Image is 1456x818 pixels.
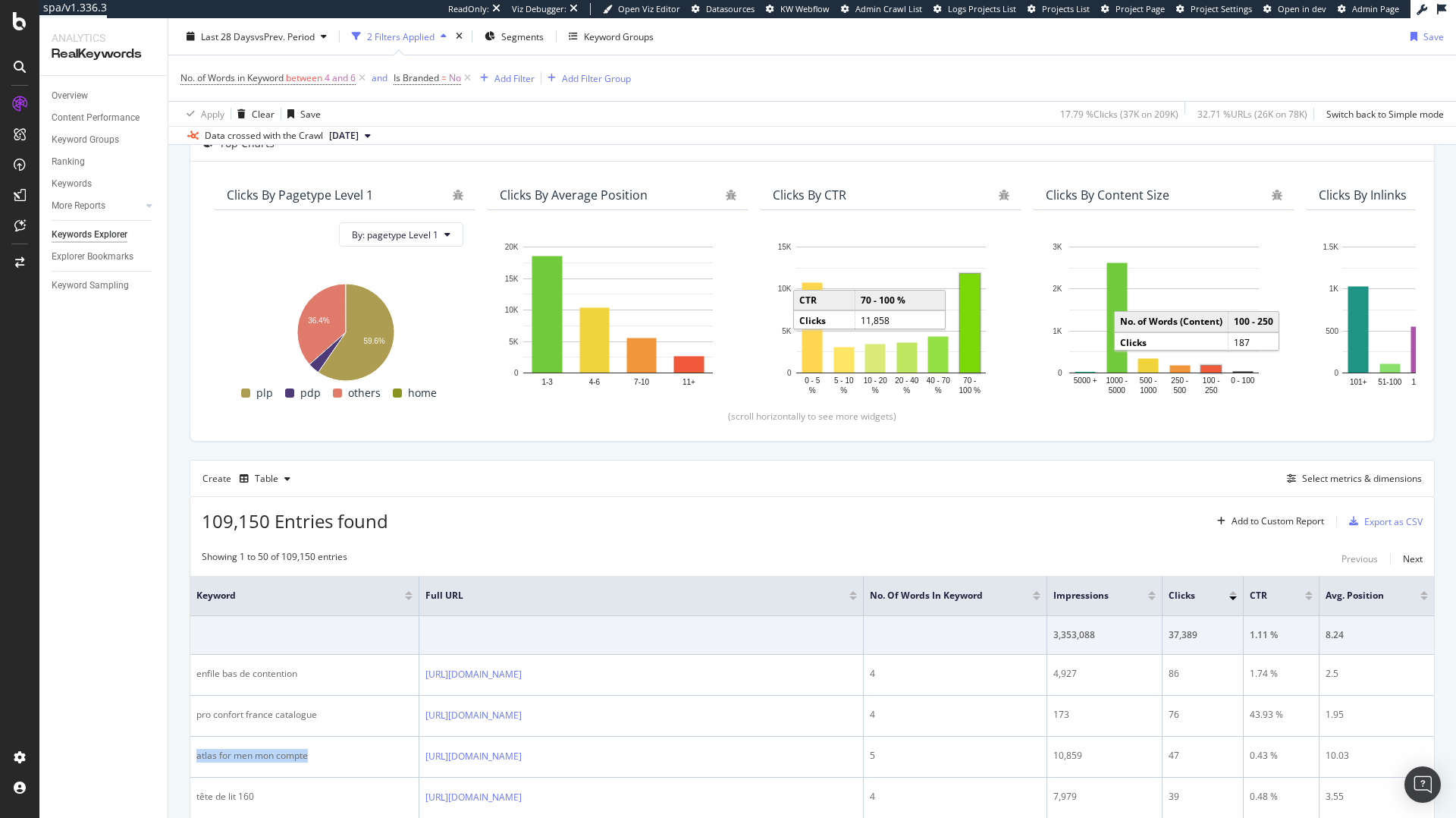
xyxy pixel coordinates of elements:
div: Clicks By pagetype Level 1 [227,187,373,203]
text: 15K [778,243,792,251]
div: 4 [870,708,1040,722]
a: Open in dev [1263,3,1326,15]
span: By: pagetype Level 1 [352,228,438,241]
span: Admin Crawl List [855,3,922,14]
div: 2 Filters Applied [367,30,435,42]
a: [URL][DOMAIN_NAME] [425,790,522,805]
text: 40 - 70 [927,376,951,385]
text: 10 - 20 [864,376,888,385]
span: Avg. Position [1326,589,1398,602]
div: Clicks By Inlinks [1319,187,1407,203]
div: bug [999,190,1009,200]
div: Keyword Groups [52,132,119,148]
div: Clicks By Average Position [500,187,648,203]
div: ReadOnly: [448,3,489,15]
div: 43.93 % [1250,708,1313,722]
text: 101+ [1350,378,1367,386]
div: pro confort france catalogue [196,708,413,722]
text: 1000 [1140,386,1157,395]
svg: A chart. [227,275,463,384]
a: Ranking [52,154,157,170]
svg: A chart. [500,239,736,398]
div: 7,979 [1053,790,1156,804]
div: times [453,29,466,44]
div: 4 [870,790,1040,804]
text: 59.6% [363,338,384,346]
span: Impressions [1053,589,1125,602]
a: Overview [52,88,157,104]
div: Create [202,467,297,491]
div: 1.95 [1326,708,1428,722]
div: enfile bas de contention [196,667,413,681]
button: Keyword Groups [563,24,660,49]
text: 0 [514,369,519,377]
text: 20 - 40 [895,376,919,385]
div: atlas for men mon compte [196,749,413,763]
button: Add to Custom Report [1211,509,1324,533]
div: Save [1423,30,1444,42]
div: 1.11 % [1250,628,1313,642]
text: 0 - 5 [805,376,820,385]
text: % [903,386,910,395]
text: 250 [1205,386,1218,395]
span: 109,150 Entries found [202,508,388,533]
text: 0 [1058,369,1062,377]
text: 4-6 [589,378,601,386]
div: Clear [252,107,275,120]
button: [DATE] [323,127,377,145]
span: others [348,384,381,402]
span: 2025 Aug. 15th [329,129,359,143]
div: Overview [52,88,88,104]
div: 2.5 [1326,667,1428,681]
span: home [408,384,437,402]
a: Logs Projects List [934,3,1016,15]
a: Admin Crawl List [841,3,922,15]
a: Keywords [52,176,157,192]
div: 3.55 [1326,790,1428,804]
div: 47 [1169,749,1237,763]
a: Admin Page [1338,3,1399,15]
span: Open Viz Editor [618,3,680,14]
text: 1K [1053,327,1062,335]
span: pdp [300,384,321,402]
a: Datasources [692,3,755,15]
text: 0 [787,369,792,377]
div: Analytics [52,30,155,46]
a: Keyword Sampling [52,278,157,294]
span: Project Page [1116,3,1165,14]
div: Clicks By CTR [773,187,846,203]
a: Project Settings [1176,3,1252,15]
div: 4 [870,667,1040,681]
div: Add Filter Group [562,71,631,84]
div: Open Intercom Messenger [1404,766,1441,803]
button: Segments [479,24,550,49]
div: 1.74 % [1250,667,1313,681]
div: Table [255,474,278,483]
span: CTR [1250,589,1282,602]
span: Open in dev [1278,3,1326,14]
text: 5K [782,327,792,335]
div: bug [726,190,736,200]
div: Select metrics & dimensions [1302,472,1422,485]
div: 32.71 % URLs ( 26K on 78K ) [1197,107,1307,120]
div: Next [1403,552,1423,565]
text: 5K [509,338,519,346]
button: Table [234,467,297,491]
span: between [286,71,322,84]
button: By: pagetype Level 1 [339,222,463,247]
text: 70 - [963,376,976,385]
a: [URL][DOMAIN_NAME] [425,749,522,764]
text: 51-100 [1378,378,1402,386]
button: Save [1404,24,1444,49]
text: 100 - [1203,376,1220,385]
div: 0.48 % [1250,790,1313,804]
button: Last 28 DaysvsPrev. Period [180,24,333,49]
text: 100 % [959,386,981,395]
svg: A chart. [1046,239,1282,398]
div: Switch back to Simple mode [1326,107,1444,120]
a: [URL][DOMAIN_NAME] [425,667,522,682]
div: Export as CSV [1364,515,1423,528]
div: 0.43 % [1250,749,1313,763]
div: RealKeywords [52,46,155,63]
